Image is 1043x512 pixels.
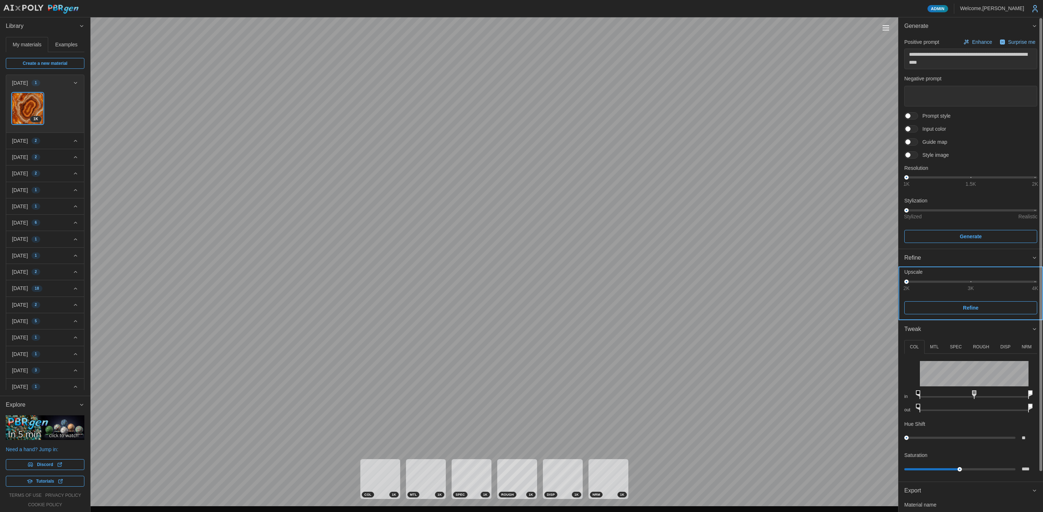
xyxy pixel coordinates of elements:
[35,269,37,275] span: 2
[36,476,54,486] span: Tutorials
[6,330,84,345] button: [DATE]1
[6,17,79,35] span: Library
[410,492,417,497] span: MTL
[6,476,84,487] a: Tutorials
[918,138,947,146] span: Guide map
[12,318,28,325] p: [DATE]
[12,334,28,341] p: [DATE]
[12,219,28,226] p: [DATE]
[35,318,37,324] span: 5
[6,396,79,414] span: Explore
[620,492,624,497] span: 1 K
[6,415,84,440] img: PBRgen explained in 5 minutes
[972,38,993,46] p: Enhance
[904,501,1037,508] p: Material name
[501,492,514,497] span: ROUGH
[6,264,84,280] button: [DATE]2
[930,344,939,350] p: MTL
[904,164,1037,172] p: Resolution
[35,154,37,160] span: 2
[12,93,43,124] img: nAM4n1FnC1mh7KACzdR1
[35,220,37,226] span: 6
[456,492,465,497] span: SPEC
[12,351,28,358] p: [DATE]
[6,231,84,247] button: [DATE]1
[931,5,944,12] span: Admin
[35,286,39,291] span: 18
[904,452,927,459] p: Saturation
[6,165,84,181] button: [DATE]2
[592,492,600,497] span: NRM
[392,492,396,497] span: 1 K
[899,249,1043,267] button: Refine
[37,459,53,470] span: Discord
[899,17,1043,35] button: Generate
[950,344,962,350] p: SPEC
[35,138,37,144] span: 2
[35,80,37,86] span: 1
[904,38,939,46] p: Positive prompt
[6,133,84,149] button: [DATE]2
[483,492,487,497] span: 1 K
[6,91,84,132] div: [DATE]1
[904,394,914,400] p: in
[6,379,84,395] button: [DATE]1
[6,362,84,378] button: [DATE]3
[35,203,37,209] span: 1
[6,313,84,329] button: [DATE]5
[55,42,78,47] span: Examples
[899,320,1043,338] button: Tweak
[6,215,84,231] button: [DATE]6
[3,4,79,14] img: AIxPoly PBRgen
[364,492,372,497] span: COL
[23,58,67,68] span: Create a new material
[12,186,28,194] p: [DATE]
[904,407,914,413] p: out
[12,301,28,309] p: [DATE]
[35,335,37,340] span: 1
[35,187,37,193] span: 1
[35,171,37,176] span: 2
[960,230,982,243] span: Generate
[6,446,84,453] p: Need a hand? Jump in:
[12,203,28,210] p: [DATE]
[9,492,42,499] a: terms of use
[904,230,1037,243] button: Generate
[529,492,533,497] span: 1 K
[904,482,1032,500] span: Export
[12,137,28,144] p: [DATE]
[12,285,28,292] p: [DATE]
[33,116,38,122] span: 1 K
[12,235,28,243] p: [DATE]
[904,17,1032,35] span: Generate
[6,248,84,264] button: [DATE]1
[963,302,979,314] span: Refine
[12,252,28,259] p: [DATE]
[6,198,84,214] button: [DATE]1
[918,151,949,159] span: Style image
[35,384,37,390] span: 1
[904,253,1032,263] div: Refine
[881,23,891,33] button: Toggle viewport controls
[12,170,28,177] p: [DATE]
[899,35,1043,249] div: Generate
[574,492,579,497] span: 1 K
[6,346,84,362] button: [DATE]1
[35,253,37,259] span: 1
[904,320,1032,338] span: Tweak
[899,267,1043,320] div: Refine
[6,149,84,165] button: [DATE]2
[904,75,1037,82] p: Negative prompt
[910,344,919,350] p: COL
[6,58,84,69] a: Create a new material
[547,492,555,497] span: DISP
[1008,38,1037,46] p: Surprise me
[6,459,84,470] a: Discord
[12,79,28,87] p: [DATE]
[904,301,1037,314] button: Refine
[12,268,28,276] p: [DATE]
[998,37,1037,47] button: Surprise me
[899,338,1043,482] div: Tweak
[6,280,84,296] button: [DATE]18
[6,297,84,313] button: [DATE]2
